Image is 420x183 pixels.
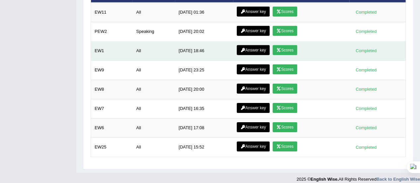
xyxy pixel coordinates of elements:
[175,119,233,138] td: [DATE] 17:08
[175,99,233,119] td: [DATE] 16:35
[91,119,133,138] td: EW6
[273,7,297,17] a: Scores
[132,119,175,138] td: All
[353,47,379,54] div: Completed
[237,141,270,151] a: Answer key
[132,80,175,99] td: All
[377,177,420,182] a: Back to English Wise
[353,28,379,35] div: Completed
[353,105,379,112] div: Completed
[273,84,297,94] a: Scores
[175,138,233,157] td: [DATE] 15:52
[132,99,175,119] td: All
[353,86,379,93] div: Completed
[273,122,297,132] a: Scores
[91,42,133,61] td: EW1
[91,99,133,119] td: EW7
[237,103,270,113] a: Answer key
[353,67,379,74] div: Completed
[175,61,233,80] td: [DATE] 23:25
[273,141,297,151] a: Scores
[353,144,379,151] div: Completed
[175,3,233,22] td: [DATE] 01:36
[353,125,379,132] div: Completed
[132,22,175,42] td: Speaking
[237,64,270,74] a: Answer key
[91,138,133,157] td: EW25
[175,22,233,42] td: [DATE] 20:02
[132,42,175,61] td: All
[91,61,133,80] td: EW9
[353,9,379,16] div: Completed
[132,61,175,80] td: All
[273,103,297,113] a: Scores
[237,7,270,17] a: Answer key
[175,80,233,99] td: [DATE] 20:00
[132,138,175,157] td: All
[132,3,175,22] td: All
[310,177,338,182] strong: English Wise.
[273,64,297,74] a: Scores
[237,45,270,55] a: Answer key
[237,122,270,132] a: Answer key
[296,173,420,182] div: 2025 © All Rights Reserved
[237,26,270,36] a: Answer key
[91,22,133,42] td: PEW2
[91,80,133,99] td: EW8
[91,3,133,22] td: EW11
[273,26,297,36] a: Scores
[237,84,270,94] a: Answer key
[175,42,233,61] td: [DATE] 18:46
[273,45,297,55] a: Scores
